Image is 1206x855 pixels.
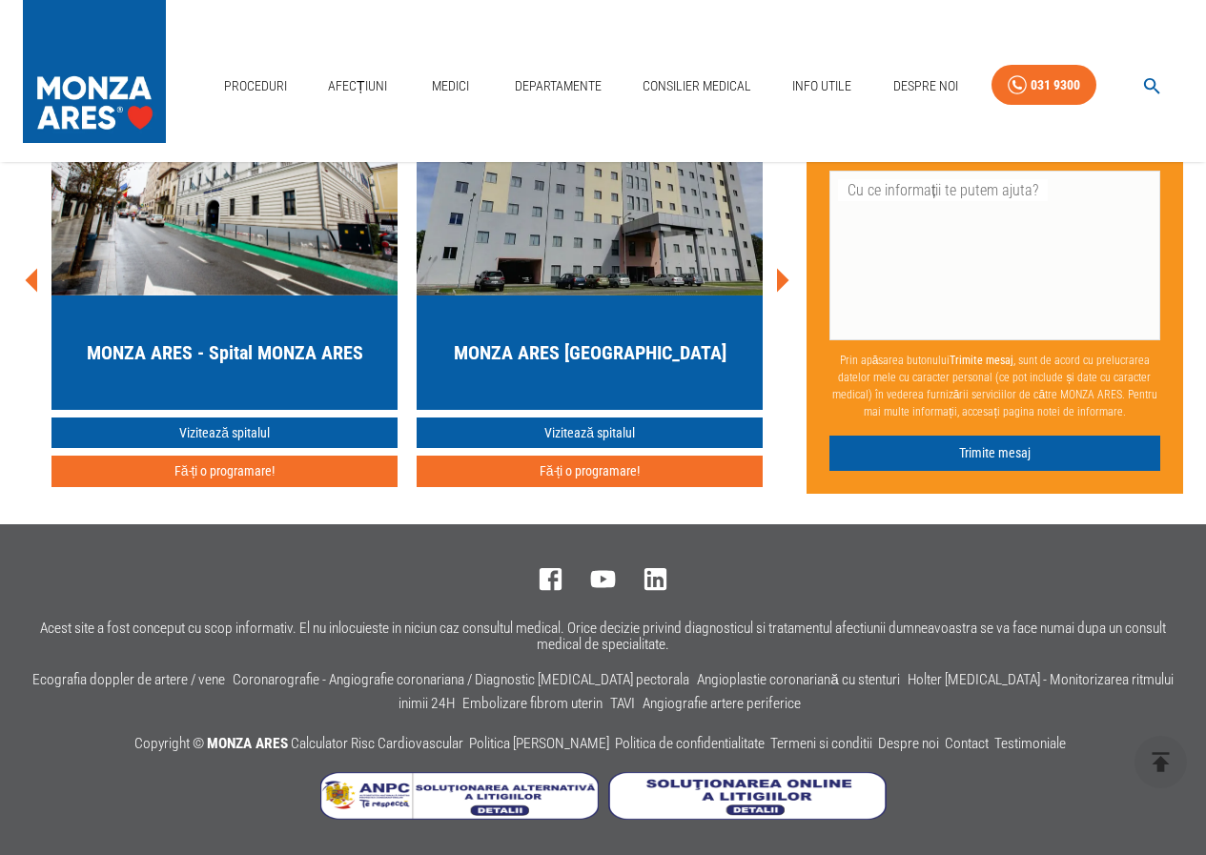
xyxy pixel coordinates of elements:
a: Vizitează spitalul [51,417,398,449]
a: Proceduri [216,67,295,106]
h5: MONZA ARES [GEOGRAPHIC_DATA] [454,339,726,366]
a: Info Utile [785,67,859,106]
button: delete [1134,736,1187,788]
a: Departamente [507,67,609,106]
a: TAVI [610,695,635,712]
a: Contact [945,735,989,752]
button: Fă-ți o programare! [417,456,763,487]
a: Soluționarea online a litigiilor [608,805,887,824]
button: Trimite mesaj [829,436,1160,471]
a: Politica de confidentialitate [615,735,765,752]
img: MONZA ARES Bucuresti [417,67,763,295]
p: Copyright © [134,732,1072,757]
a: Coronarografie - Angiografie coronariana / Diagnostic [MEDICAL_DATA] pectorala [233,671,689,688]
b: Trimite mesaj [950,354,1013,367]
a: 031 9300 [991,65,1096,106]
a: Calculator Risc Cardiovascular [291,735,463,752]
a: Vizitează spitalul [417,417,763,449]
button: Fă-ți o programare! [51,456,398,487]
a: Soluționarea Alternativă a Litigiilor [320,805,608,824]
a: Consilier Medical [635,67,759,106]
a: Angiografie artere periferice [643,695,801,712]
a: Medici [420,67,481,106]
p: Acest site a fost conceput cu scop informativ. El nu inlocuieste in niciun caz consultul medical.... [23,621,1183,653]
a: Testimoniale [994,735,1066,752]
a: Afecțiuni [320,67,395,106]
img: Soluționarea online a litigiilor [608,772,887,820]
a: MONZA ARES [GEOGRAPHIC_DATA] [417,67,763,410]
a: Ecografia doppler de artere / vene [32,671,225,688]
div: 031 9300 [1031,73,1080,97]
h5: MONZA ARES - Spital MONZA ARES [87,339,363,366]
img: MONZA ARES Cluj-Napoca [51,67,398,295]
a: Termeni si conditii [770,735,872,752]
a: Embolizare fibrom uterin [462,695,603,712]
span: MONZA ARES [207,735,288,752]
a: Politica [PERSON_NAME] [469,735,609,752]
a: Despre noi [878,735,939,752]
img: Soluționarea Alternativă a Litigiilor [320,772,599,820]
a: MONZA ARES - Spital MONZA ARES [51,67,398,410]
a: Despre Noi [886,67,966,106]
a: Angioplastie coronariană cu stenturi [697,671,900,688]
p: Prin apăsarea butonului , sunt de acord cu prelucrarea datelor mele cu caracter personal (ce pot ... [829,344,1160,428]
